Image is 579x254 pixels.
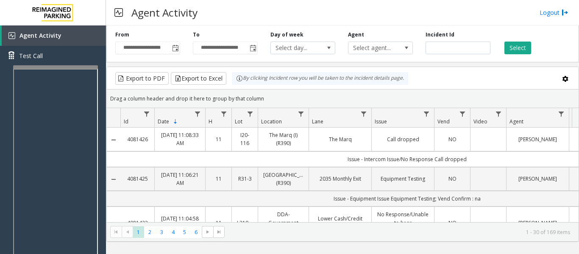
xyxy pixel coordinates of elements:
a: [DATE] 11:04:58 AM [160,215,200,231]
a: [PERSON_NAME] [512,219,564,227]
img: infoIcon.svg [236,75,243,82]
a: NO [440,175,465,183]
label: Incident Id [426,31,454,39]
a: Collapse Details [107,176,120,183]
button: Export to Excel [171,72,226,85]
span: Select agent... [348,42,400,54]
span: Issue [375,118,387,125]
a: NO [440,135,465,143]
a: 11 [211,219,226,227]
span: NO [448,136,457,143]
span: Go to the last page [216,229,223,235]
a: R31-3 [237,175,253,183]
a: Date Filter Menu [192,108,203,120]
img: 'icon' [8,32,15,39]
a: Agent Activity [2,25,106,46]
a: 11 [211,135,226,143]
img: logout [562,8,568,17]
span: NO [448,175,457,182]
a: Lane Filter Menu [358,108,370,120]
label: Agent [348,31,364,39]
span: Page 5 [179,226,190,238]
span: Page 6 [190,226,202,238]
a: [PERSON_NAME] [512,175,564,183]
span: Page 1 [133,226,144,238]
span: Toggle popup [170,42,180,54]
a: Logout [540,8,568,17]
h3: Agent Activity [127,2,202,23]
a: Lower Cash/Credit Exit [314,215,366,231]
a: 11 [211,175,226,183]
button: Select [504,42,531,54]
img: pageIcon [114,2,123,23]
label: To [193,31,200,39]
span: Location [261,118,282,125]
span: Agent [509,118,523,125]
button: Export to PDF [115,72,169,85]
a: Call dropped [377,135,429,143]
a: [GEOGRAPHIC_DATA] (R390) [263,171,303,187]
a: 2035 Monthly Exit [314,175,366,183]
span: Test Call [19,51,43,60]
a: Video Filter Menu [493,108,504,120]
a: No Response/Unable to hear [PERSON_NAME] [377,210,429,235]
a: [DATE] 11:06:21 AM [160,171,200,187]
span: Lane [312,118,323,125]
a: Lot Filter Menu [245,108,256,120]
a: The Marq [314,135,366,143]
a: Collapse Details [107,137,120,143]
span: Id [124,118,128,125]
a: Agent Filter Menu [556,108,567,120]
span: Agent Activity [19,31,61,39]
a: 4081425 [125,175,149,183]
span: Date [158,118,169,125]
a: [PERSON_NAME] [512,135,564,143]
a: NO [440,219,465,227]
span: H [209,118,212,125]
span: Video [473,118,487,125]
span: Sortable [172,118,179,125]
a: Equipment Testing [377,175,429,183]
span: Page 2 [144,226,156,238]
label: From [115,31,129,39]
a: [DATE] 11:08:33 AM [160,131,200,147]
span: NO [448,219,457,226]
a: H Filter Menu [218,108,230,120]
label: Day of week [270,31,303,39]
div: Drag a column header and drop it here to group by that column [107,91,579,106]
a: Issue Filter Menu [421,108,432,120]
span: Go to the next page [202,226,213,238]
a: Id Filter Menu [141,108,153,120]
a: DDA-Government Center (L) [263,210,303,235]
div: By clicking Incident row you will be taken to the incident details page. [232,72,408,85]
a: Vend Filter Menu [457,108,468,120]
div: Data table [107,108,579,222]
a: Location Filter Menu [295,108,307,120]
span: Page 4 [167,226,179,238]
span: Go to the last page [213,226,225,238]
span: Select day... [271,42,322,54]
span: Go to the next page [204,229,211,235]
a: 4081426 [125,135,149,143]
a: I20-116 [237,131,253,147]
a: Collapse Details [107,220,120,226]
a: 4081423 [125,219,149,227]
span: Vend [437,118,450,125]
span: Lot [235,118,242,125]
span: Page 3 [156,226,167,238]
kendo-pager-info: 1 - 30 of 169 items [230,229,570,236]
span: Toggle popup [248,42,257,54]
a: L21023900 [237,219,253,227]
a: The Marq (I) (R390) [263,131,303,147]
